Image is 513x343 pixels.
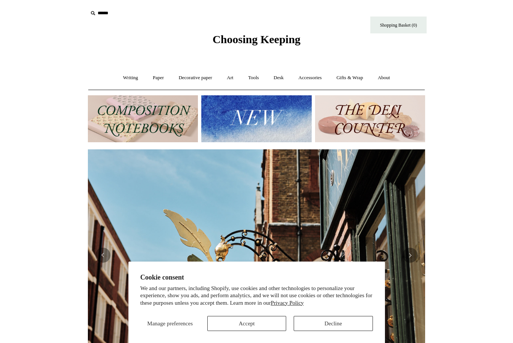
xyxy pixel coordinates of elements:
a: Writing [116,68,145,88]
img: 202302 Composition ledgers.jpg__PID:69722ee6-fa44-49dd-a067-31375e5d54ec [88,95,198,142]
button: Next [403,248,418,263]
a: Art [220,68,240,88]
a: Choosing Keeping [213,39,300,44]
button: Manage preferences [140,316,200,331]
a: About [371,68,397,88]
a: Paper [146,68,171,88]
a: Accessories [292,68,329,88]
p: We and our partners, including Shopify, use cookies and other technologies to personalize your ex... [140,285,373,307]
span: Manage preferences [147,320,193,326]
button: Decline [294,316,373,331]
img: New.jpg__PID:f73bdf93-380a-4a35-bcfe-7823039498e1 [201,95,311,142]
a: Desk [267,68,291,88]
span: Choosing Keeping [213,33,300,45]
a: Tools [241,68,266,88]
img: The Deli Counter [315,95,425,142]
a: Shopping Basket (0) [370,17,427,33]
a: Decorative paper [172,68,219,88]
h2: Cookie consent [140,274,373,281]
a: Gifts & Wrap [330,68,370,88]
a: Privacy Policy [271,300,304,306]
button: Previous [95,248,110,263]
button: Accept [207,316,286,331]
